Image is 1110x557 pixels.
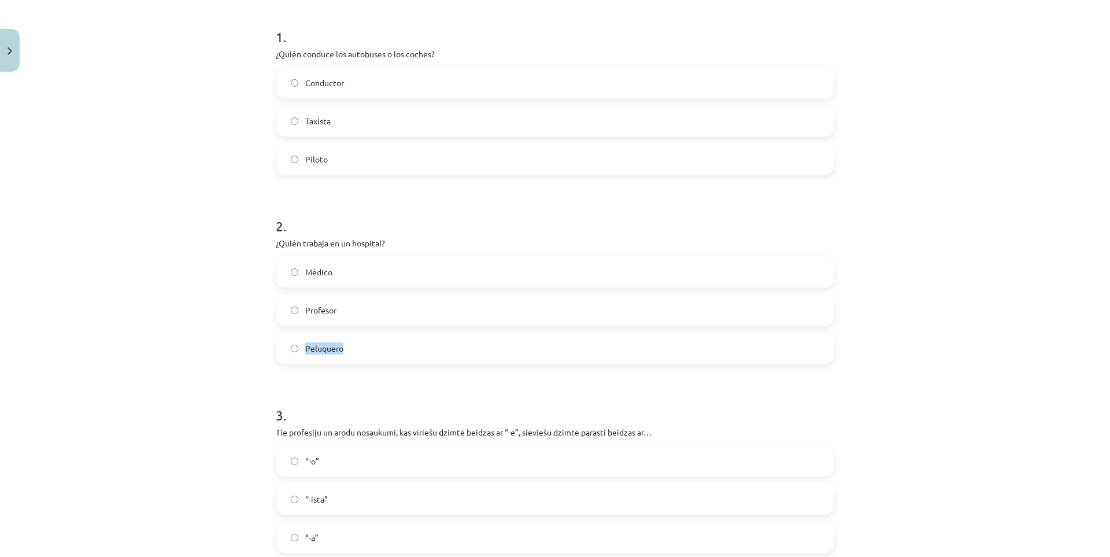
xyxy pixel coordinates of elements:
[291,79,298,87] input: Conductor
[276,237,834,249] p: ¿Quién trabaja en un hospital?
[276,426,834,438] p: Tie profesiju un arodu nosaukumi, kas vīriešu dzimtē beidzas ar “-e”, sieviešu dzimtē parasti bei...
[291,307,298,314] input: Profesor
[305,153,328,165] span: Piloto
[291,117,298,125] input: Taxista
[291,534,298,541] input: “-a”
[305,77,344,89] span: Conductor
[305,342,343,355] span: Peluquero
[291,458,298,465] input: “-o”
[276,198,834,234] h1: 2 .
[291,268,298,276] input: Médico
[291,345,298,352] input: Peluquero
[291,496,298,503] input: ‘’-ista”
[276,387,834,423] h1: 3 .
[305,304,336,316] span: Profesor
[276,48,834,60] p: ¿Quién conduce los autobuses o los coches?
[8,47,12,55] img: icon-close-lesson-0947bae3869378f0d4975bcd49f059093ad1ed9edebbc8119c70593378902aed.svg
[305,455,319,467] span: “-o”
[305,532,319,544] span: “-a”
[305,493,328,506] span: ‘’-ista”
[276,9,834,45] h1: 1 .
[291,156,298,163] input: Piloto
[305,266,332,278] span: Médico
[305,115,331,127] span: Taxista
